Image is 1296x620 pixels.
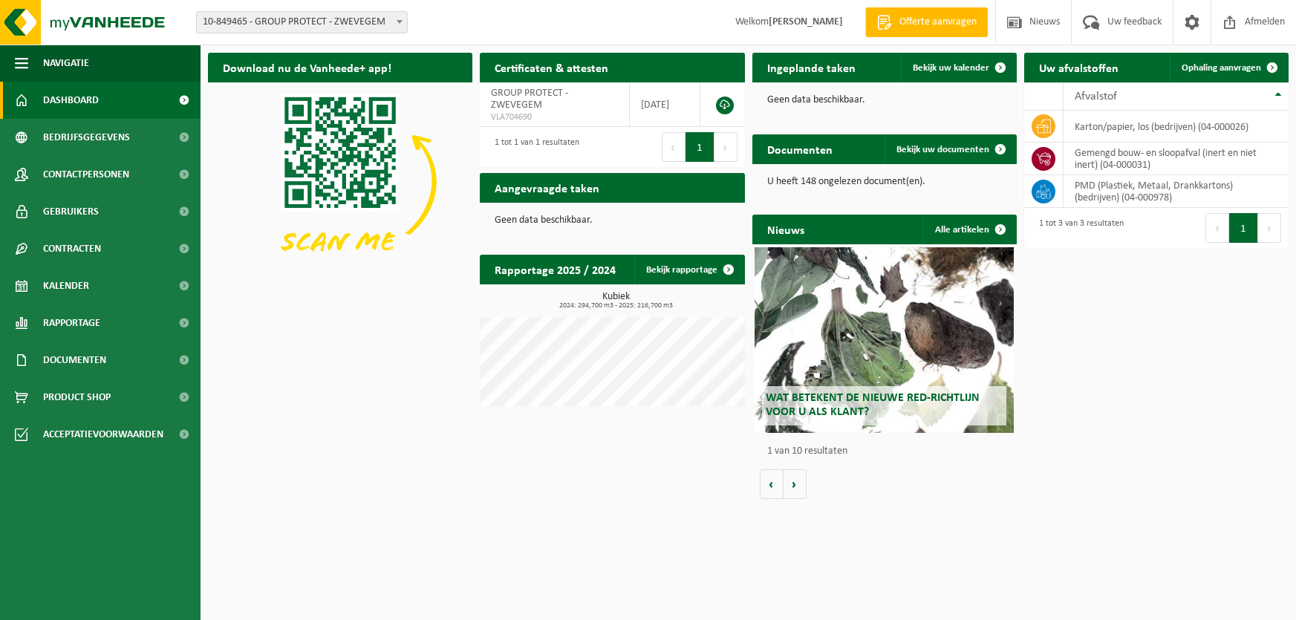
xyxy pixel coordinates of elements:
a: Ophaling aanvragen [1170,53,1287,82]
span: Gebruikers [43,193,99,230]
button: Vorige [760,469,784,499]
button: Previous [662,132,686,162]
span: Contactpersonen [43,156,129,193]
p: U heeft 148 ongelezen document(en). [767,177,1002,187]
span: 2024: 294,700 m3 - 2025: 216,700 m3 [487,302,744,310]
a: Bekijk uw kalender [901,53,1015,82]
span: Kalender [43,267,89,304]
div: 1 tot 3 van 3 resultaten [1032,212,1124,244]
span: Ophaling aanvragen [1182,63,1261,73]
span: 10-849465 - GROUP PROTECT - ZWEVEGEM [197,12,407,33]
td: karton/papier, los (bedrijven) (04-000026) [1064,111,1289,143]
button: 1 [686,132,714,162]
span: Contracten [43,230,101,267]
strong: [PERSON_NAME] [769,16,843,27]
button: Next [714,132,737,162]
a: Bekijk uw documenten [885,134,1015,164]
td: gemengd bouw- en sloopafval (inert en niet inert) (04-000031) [1064,143,1289,175]
span: Rapportage [43,304,100,342]
td: [DATE] [630,82,700,127]
h2: Documenten [752,134,847,163]
h2: Aangevraagde taken [480,173,614,202]
img: Download de VHEPlus App [208,82,472,281]
span: Navigatie [43,45,89,82]
h2: Rapportage 2025 / 2024 [480,255,631,284]
a: Wat betekent de nieuwe RED-richtlijn voor u als klant? [755,247,1014,433]
span: GROUP PROTECT - ZWEVEGEM [491,88,568,111]
td: PMD (Plastiek, Metaal, Drankkartons) (bedrijven) (04-000978) [1064,175,1289,208]
h2: Ingeplande taken [752,53,870,82]
h2: Download nu de Vanheede+ app! [208,53,406,82]
span: Bekijk uw documenten [896,145,989,154]
span: Bedrijfsgegevens [43,119,130,156]
h3: Kubiek [487,292,744,310]
a: Alle artikelen [923,215,1015,244]
span: Bekijk uw kalender [913,63,989,73]
p: Geen data beschikbaar. [767,95,1002,105]
span: 10-849465 - GROUP PROTECT - ZWEVEGEM [196,11,408,33]
h2: Certificaten & attesten [480,53,623,82]
h2: Nieuws [752,215,819,244]
p: 1 van 10 resultaten [767,446,1009,457]
span: Afvalstof [1075,91,1117,102]
h2: Uw afvalstoffen [1024,53,1133,82]
button: Next [1258,213,1281,243]
span: Documenten [43,342,106,379]
span: Product Shop [43,379,111,416]
a: Offerte aanvragen [865,7,988,37]
span: Wat betekent de nieuwe RED-richtlijn voor u als klant? [766,392,980,418]
span: Dashboard [43,82,99,119]
span: Acceptatievoorwaarden [43,416,163,453]
span: VLA704690 [491,111,618,123]
p: Geen data beschikbaar. [495,215,729,226]
button: Volgende [784,469,807,499]
button: Previous [1205,213,1229,243]
span: Offerte aanvragen [896,15,980,30]
a: Bekijk rapportage [634,255,743,284]
div: 1 tot 1 van 1 resultaten [487,131,579,163]
button: 1 [1229,213,1258,243]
